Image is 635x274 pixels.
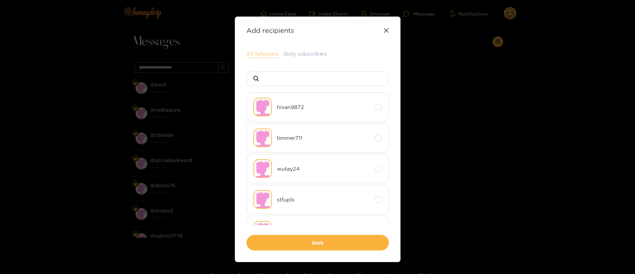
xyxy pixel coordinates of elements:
img: no-avatar.png [253,98,272,116]
button: Back [246,235,389,250]
img: no-avatar.png [253,221,272,240]
span: hivan9872 [277,103,370,111]
strong: Add recipients [246,27,294,34]
img: no-avatar.png [253,159,272,178]
span: timmer711 [277,134,370,142]
span: wutay24 [277,165,370,173]
button: All followers [246,50,279,58]
span: stfupls [277,196,370,203]
button: Only subscribers [284,50,327,58]
img: no-avatar.png [253,129,272,147]
img: no-avatar.png [253,190,272,209]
